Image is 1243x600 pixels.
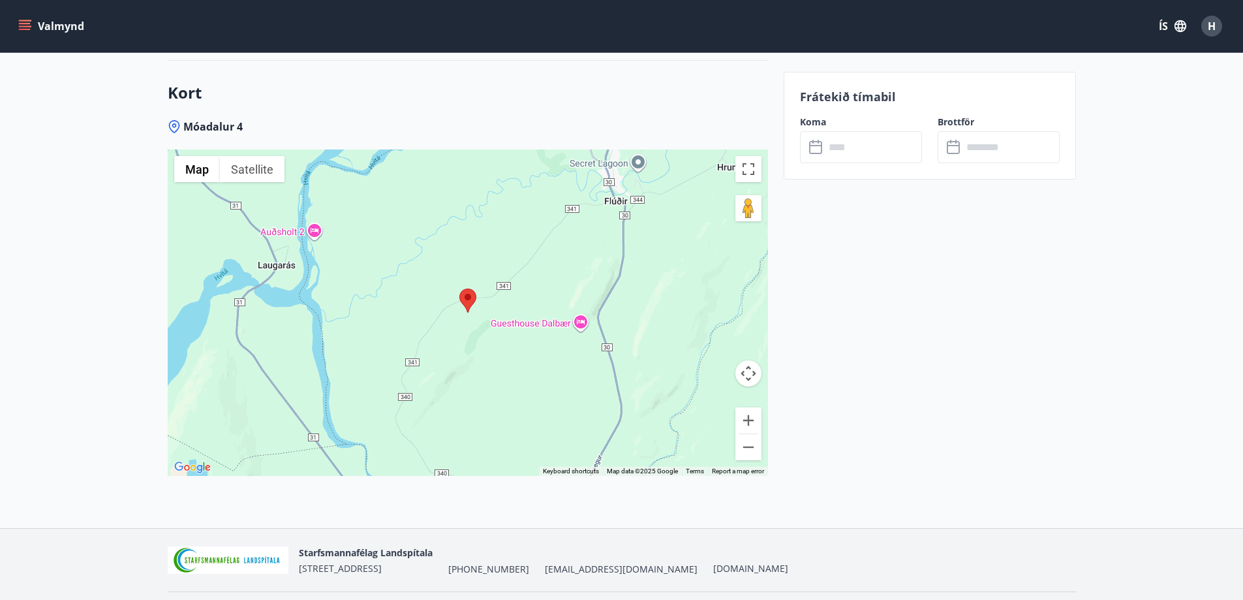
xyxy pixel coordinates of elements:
[938,116,1060,129] label: Brottför
[448,563,529,576] span: [PHONE_NUMBER]
[168,82,768,104] h3: Kort
[1152,14,1193,38] button: ÍS
[171,459,214,476] a: Open this area in Google Maps (opens a new window)
[299,562,382,575] span: [STREET_ADDRESS]
[735,434,761,460] button: Zoom out
[686,467,704,475] a: Terms (opens in new tab)
[735,195,761,221] button: Drag Pegman onto the map to open Street View
[607,467,678,475] span: Map data ©2025 Google
[168,546,289,575] img: 55zIgFoyM5pksCsVQ4sUOj1FUrQvjI8pi0QwpkWm.png
[735,156,761,182] button: Toggle fullscreen view
[800,88,1060,105] p: Frátekið tímabil
[543,467,599,476] button: Keyboard shortcuts
[220,156,284,182] button: Show satellite imagery
[299,546,433,559] span: Starfsmannafélag Landspítala
[1196,10,1227,42] button: H
[713,562,788,575] a: [DOMAIN_NAME]
[712,467,764,475] a: Report a map error
[183,119,243,134] span: Móadalur 4
[735,407,761,434] button: Zoom in
[735,360,761,387] button: Map camera controls
[16,14,89,38] button: menu
[174,156,220,182] button: Show street map
[171,459,214,476] img: Google
[545,563,698,576] span: [EMAIL_ADDRESS][DOMAIN_NAME]
[800,116,922,129] label: Koma
[1208,19,1216,33] span: H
